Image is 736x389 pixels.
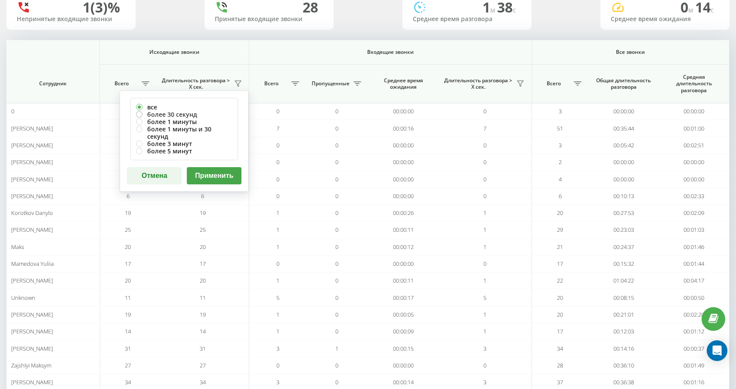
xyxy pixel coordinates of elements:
span: 1 [483,311,486,318]
span: 37 [557,378,563,386]
td: 00:21:01 [588,306,659,323]
span: 1 [483,209,486,217]
span: Среднее время ожидания [375,77,431,90]
td: 00:24:37 [588,239,659,255]
span: 1 [483,226,486,233]
td: 00:00:00 [588,154,659,171]
div: Среднее время разговора [413,16,521,23]
span: [PERSON_NAME] [11,192,53,200]
span: 22 [557,277,563,284]
td: 00:02:33 [659,188,730,205]
td: 00:04:17 [659,272,730,289]
span: 0 [335,141,338,149]
span: 0 [276,260,279,268]
span: 6 [127,192,130,200]
td: 00:00:00 [368,188,439,205]
td: 00:08:15 [588,289,659,306]
span: 17 [557,327,563,335]
td: 00:02:09 [659,205,730,221]
span: Maks [11,243,24,251]
span: Всего [536,80,571,87]
span: 0 [276,141,279,149]
span: 1 [276,243,279,251]
td: 00:00:11 [368,272,439,289]
td: 00:36:10 [588,357,659,374]
span: 25 [125,226,131,233]
span: 0 [11,107,14,115]
span: 20 [125,243,131,251]
td: 00:00:17 [368,289,439,306]
span: 20 [557,209,563,217]
label: все [136,103,232,111]
span: c [513,5,516,15]
span: 1 [276,209,279,217]
span: 20 [200,243,206,251]
td: 00:00:37 [659,340,730,357]
span: 20 [200,277,206,284]
label: более 30 секунд [136,111,232,118]
span: 28 [557,361,563,369]
span: 27 [200,361,206,369]
span: 0 [335,277,338,284]
span: 0 [483,175,486,183]
span: Средняя длительность разговора [666,74,722,94]
span: 34 [125,378,131,386]
span: 51 [557,124,563,132]
span: Всего [254,80,288,87]
div: Open Intercom Messenger [707,340,727,361]
span: 29 [557,226,563,233]
span: м [688,5,695,15]
td: 00:00:00 [368,255,439,272]
td: 00:00:00 [368,154,439,171]
span: 34 [557,345,563,352]
span: [PERSON_NAME] [11,345,53,352]
span: 6 [559,192,562,200]
span: 1 [276,311,279,318]
span: 0 [276,107,279,115]
span: Zajshlyi Maksym [11,361,51,369]
span: 7 [483,124,486,132]
span: 34 [200,378,206,386]
span: 20 [557,311,563,318]
div: Непринятые входящие звонки [17,16,125,23]
span: 0 [335,209,338,217]
td: 00:00:12 [368,239,439,255]
span: 3 [276,345,279,352]
span: Длительность разговора > Х сек. [443,77,514,90]
span: 0 [335,107,338,115]
label: более 5 минут [136,147,232,155]
span: 1 [335,345,338,352]
span: 3 [276,378,279,386]
button: Применить [187,167,241,184]
td: 00:10:13 [588,188,659,205]
span: Unknown [11,294,35,302]
td: 00:00:00 [588,103,659,120]
span: 14 [200,327,206,335]
span: 0 [335,378,338,386]
span: [PERSON_NAME] [11,378,53,386]
span: 3 [483,378,486,386]
span: Korotkov Danylo [11,209,53,217]
span: Mamedova Yuliia [11,260,54,268]
td: 00:01:00 [659,120,730,137]
span: 17 [200,260,206,268]
td: 00:00:09 [368,323,439,340]
span: 21 [557,243,563,251]
div: Среднее время ожидания [611,16,719,23]
td: 00:01:44 [659,255,730,272]
span: 3 [559,107,562,115]
label: более 3 минут [136,140,232,147]
span: 0 [335,226,338,233]
span: Всего [104,80,139,87]
span: 0 [483,107,486,115]
td: 00:02:20 [659,306,730,323]
span: 0 [335,175,338,183]
span: 1 [276,226,279,233]
td: 00:00:00 [659,171,730,187]
span: [PERSON_NAME] [11,311,53,318]
span: 0 [335,260,338,268]
span: 4 [559,175,562,183]
td: 00:00:00 [368,137,439,154]
span: Все звонки [546,49,716,56]
span: 1 [483,277,486,284]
